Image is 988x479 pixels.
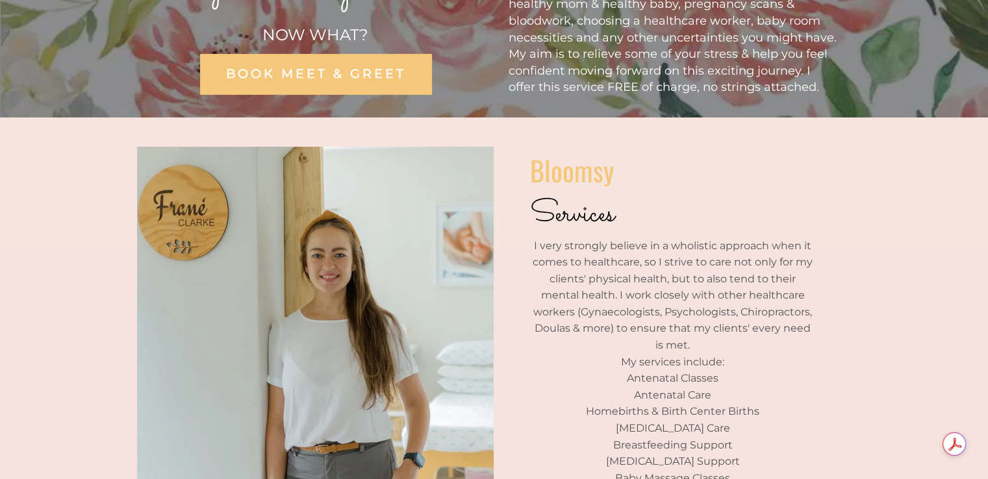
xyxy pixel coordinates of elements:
p: Breastfeeding Support [530,437,816,454]
p: [MEDICAL_DATA] Care [530,420,816,437]
span: BOOK MEET & GREET [225,66,405,81]
p: Homebirths & Birth Center Births [530,403,816,420]
p: My services include: [530,354,816,371]
p: I very strongly believe in a wholistic approach when it comes to healthcare, so I strive to care ... [530,238,816,354]
span: Services [530,191,614,237]
p: Antenatal Classes [530,370,816,387]
span: NOW WHAT? [262,25,368,44]
a: BOOK MEET & GREET [199,54,431,95]
p: [MEDICAL_DATA] Support [530,453,816,470]
p: Antenatal Care [530,387,816,404]
span: Bloomsy [530,150,614,190]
